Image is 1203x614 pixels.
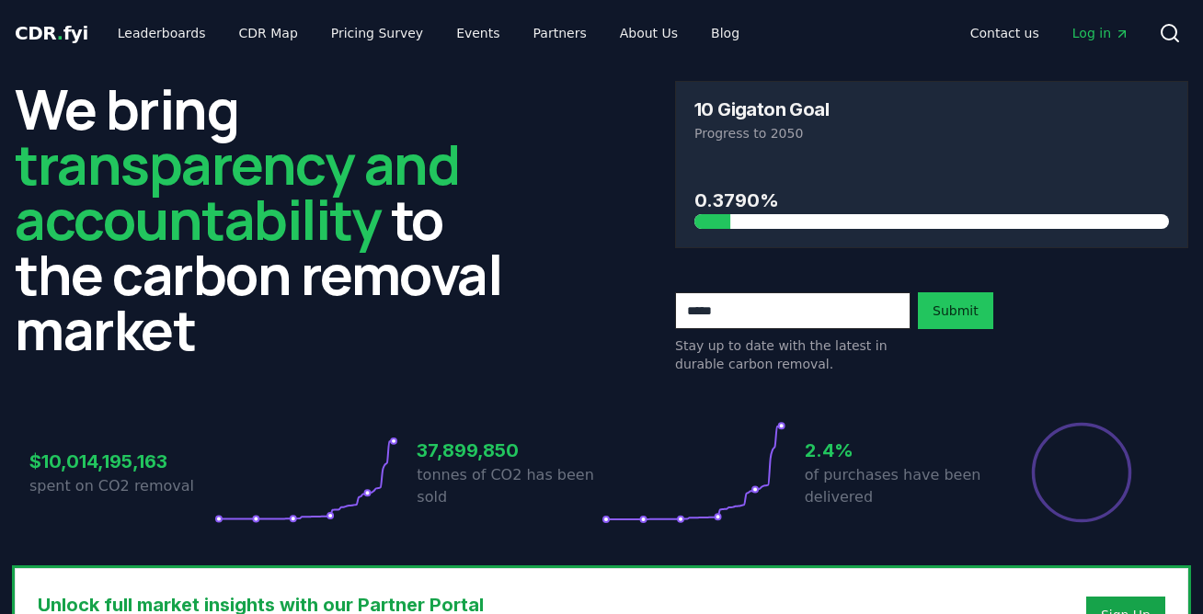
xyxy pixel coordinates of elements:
[918,292,993,329] button: Submit
[956,17,1144,50] nav: Main
[441,17,514,50] a: Events
[103,17,221,50] a: Leaderboards
[103,17,754,50] nav: Main
[29,448,214,475] h3: $10,014,195,163
[316,17,438,50] a: Pricing Survey
[805,437,990,464] h3: 2.4%
[694,100,829,119] h3: 10 Gigaton Goal
[15,20,88,46] a: CDR.fyi
[675,336,911,373] p: Stay up to date with the latest in durable carbon removal.
[805,464,990,508] p: of purchases have been delivered
[224,17,313,50] a: CDR Map
[29,475,214,497] p: spent on CO2 removal
[1058,17,1144,50] a: Log in
[1030,421,1133,524] div: Percentage of sales delivered
[1072,24,1129,42] span: Log in
[15,126,459,256] span: transparency and accountability
[417,464,601,508] p: tonnes of CO2 has been sold
[15,22,88,44] span: CDR fyi
[519,17,601,50] a: Partners
[605,17,693,50] a: About Us
[694,187,1169,214] h3: 0.3790%
[696,17,754,50] a: Blog
[57,22,63,44] span: .
[956,17,1054,50] a: Contact us
[694,124,1169,142] p: Progress to 2050
[417,437,601,464] h3: 37,899,850
[15,81,528,357] h2: We bring to the carbon removal market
